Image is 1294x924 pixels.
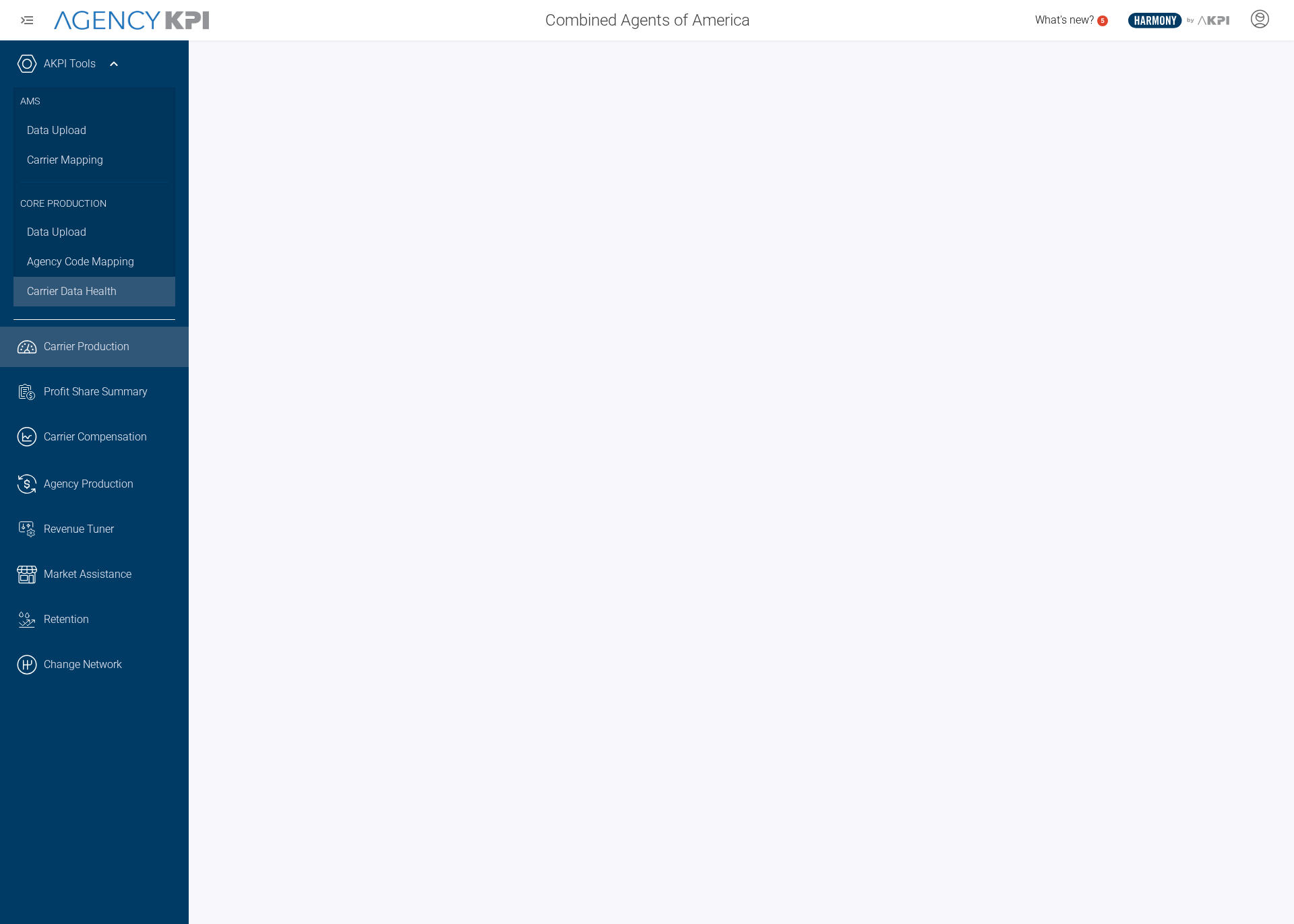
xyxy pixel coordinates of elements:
span: What's new? [1035,13,1094,26]
a: 5 [1097,15,1108,26]
a: Agency Code Mapping [13,247,175,277]
span: Combined Agents of America [545,8,750,32]
img: AgencyKPI [54,11,209,30]
a: AKPI Tools [44,56,96,72]
text: 5 [1101,17,1105,24]
span: Profit Share Summary [44,384,148,400]
h3: AMS [20,88,168,116]
a: Data Upload [13,116,175,145]
span: Market Assistance [44,566,131,583]
h3: Core Production [20,182,168,218]
span: Revenue Tuner [44,521,114,537]
span: Carrier Production [44,339,129,355]
a: Carrier Mapping [13,145,175,175]
span: Carrier Compensation [44,429,147,445]
div: Retention [44,612,175,628]
span: Agency Production [44,476,133,492]
a: Carrier Data Health [13,277,175,306]
a: Data Upload [13,218,175,247]
span: Carrier Data Health [27,284,117,300]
